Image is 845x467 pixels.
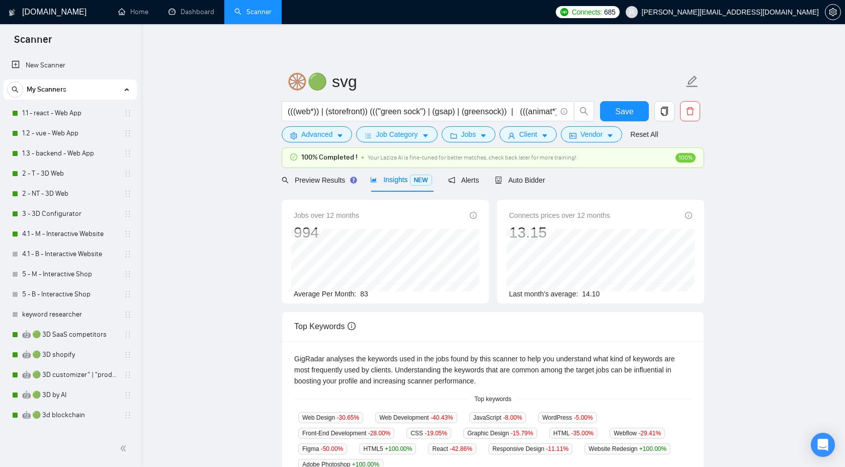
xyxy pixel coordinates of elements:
[124,270,132,278] span: holder
[22,143,118,164] a: 1.3 - backend - Web App
[480,132,487,139] span: caret-down
[7,82,23,98] button: search
[569,132,576,139] span: idcard
[294,223,359,242] div: 994
[574,414,593,421] span: -5.00 %
[124,310,132,319] span: holder
[348,322,356,330] span: info-circle
[584,443,670,454] span: Website Redesign
[124,391,132,399] span: holder
[282,177,289,184] span: search
[610,428,665,439] span: Webflow
[604,7,615,18] span: 685
[680,101,700,121] button: delete
[124,170,132,178] span: holder
[22,164,118,184] a: 2 - T - 3D Web
[425,430,447,437] span: -19.05 %
[580,129,603,140] span: Vendor
[654,101,674,121] button: copy
[519,129,537,140] span: Client
[282,176,354,184] span: Preview Results
[571,430,594,437] span: -35.00 %
[294,353,692,386] div: GigRadar analyses the keywords used in the jobs found by this scanner to help you understand what...
[349,176,358,185] div: Tooltip anchor
[294,290,356,298] span: Average Per Month:
[509,210,610,221] span: Connects prices over 12 months
[118,8,148,16] a: homeHome
[124,129,132,137] span: holder
[538,412,597,423] span: WordPress
[22,103,118,123] a: 1.1 - react - Web App
[509,290,578,298] span: Last month's average:
[22,345,118,365] a: 🤖 🟢 3D shopify
[6,32,60,53] span: Scanner
[508,132,515,139] span: user
[287,69,684,94] input: Scanner name...
[294,210,359,221] span: Jobs over 12 months
[511,430,533,437] span: -15.79 %
[448,176,479,184] span: Alerts
[825,8,841,16] a: setting
[124,371,132,379] span: holder
[572,7,602,18] span: Connects:
[120,443,130,453] span: double-left
[685,212,692,219] span: info-circle
[368,154,576,161] span: Your Laziza AI is fine-tuned for better matches, check back later for more training!
[22,365,118,385] a: 🤖 🟢 3D customizer" | "product customizer"
[607,132,614,139] span: caret-down
[385,445,412,452] span: +100.00 %
[22,304,118,325] a: keyword researcher
[495,176,545,184] span: Auto Bidder
[630,129,658,140] a: Reset All
[499,126,557,142] button: userClientcaret-down
[639,445,666,452] span: +100.00 %
[298,428,394,439] span: Front-End Development
[463,428,537,439] span: Graphic Design
[375,412,457,423] span: Web Development
[356,126,437,142] button: barsJob Categorycaret-down
[27,80,66,100] span: My Scanners
[12,55,129,75] a: New Scanner
[560,8,568,16] img: upwork-logo.png
[561,108,567,115] span: info-circle
[509,223,610,242] div: 13.15
[22,405,118,425] a: 🤖 🟢 3d blockchain
[811,433,835,457] div: Open Intercom Messenger
[22,284,118,304] a: 5 - B - Interactive Shop
[600,101,649,121] button: Save
[321,445,344,452] span: -50.00 %
[301,129,332,140] span: Advanced
[469,412,526,423] span: JavaScript
[675,153,696,163] span: 100%
[124,331,132,339] span: holder
[124,290,132,298] span: holder
[825,4,841,20] button: setting
[655,107,674,116] span: copy
[124,230,132,238] span: holder
[368,430,391,437] span: -28.00 %
[4,55,137,75] li: New Scanner
[298,412,363,423] span: Web Design
[461,129,476,140] span: Jobs
[628,9,635,16] span: user
[495,177,502,184] span: robot
[686,75,699,88] span: edit
[22,385,118,405] a: 🤖 🟢 3D by AI
[168,8,214,16] a: dashboardDashboard
[468,395,517,404] span: Top keywords
[376,129,417,140] span: Job Category
[359,443,416,454] span: HTML5
[301,152,358,163] span: 100% Completed !
[9,5,16,21] img: logo
[488,443,572,454] span: Responsive Design
[638,430,661,437] span: -29.41 %
[22,264,118,284] a: 5 - M - Interactive Shop
[290,153,297,161] span: check-circle
[442,126,496,142] button: folderJobscaret-down
[406,428,451,439] span: CSS
[365,132,372,139] span: bars
[22,224,118,244] a: 4.1 - M - Interactive Website
[337,414,360,421] span: -30.65 %
[234,8,272,16] a: searchScanner
[370,176,432,184] span: Insights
